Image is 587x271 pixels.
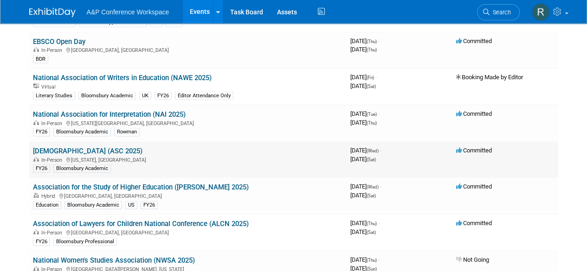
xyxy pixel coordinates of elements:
span: In-Person [41,230,65,236]
img: In-Person Event [33,266,39,271]
span: - [378,256,380,263]
div: UK [139,92,151,100]
span: Committed [456,38,492,44]
img: In-Person Event [33,120,39,125]
div: FY26 [155,92,172,100]
span: Not Going [456,256,489,263]
span: - [378,220,380,227]
div: US [125,201,137,209]
span: [DATE] [350,74,377,81]
span: In-Person [41,47,65,53]
span: In-Person [41,157,65,163]
div: Literary Studies [33,92,75,100]
div: Education [33,201,61,209]
div: Bloomsbury Professional [53,238,117,246]
a: National Association for Interpretation (NAI 2025) [33,110,186,119]
span: [DATE] [350,228,376,235]
div: Bloomsbury Academic [53,164,111,173]
span: [DATE] [350,183,381,190]
img: Ryan Dradzynski [532,3,549,21]
a: Association of Lawyers for Children National Conference (ALCN 2025) [33,220,249,228]
span: - [380,147,381,154]
a: Association for the Study of Higher Education ([PERSON_NAME] 2025) [33,183,249,191]
div: Editor Attendance Only [175,92,233,100]
div: [GEOGRAPHIC_DATA], [GEOGRAPHIC_DATA] [33,46,343,53]
img: In-Person Event [33,47,39,52]
img: ExhibitDay [29,8,76,17]
span: (Fri) [367,75,374,80]
div: Bloomsbury Academic [78,92,136,100]
span: In-Person [41,120,65,126]
span: - [378,38,380,44]
span: (Thu) [367,39,377,44]
span: [DATE] [350,256,380,263]
span: (Sat) [367,84,376,89]
span: Booking Made by Editor [456,74,523,81]
span: [DATE] [350,110,380,117]
a: Search [477,4,520,20]
img: Virtual Event [33,84,39,88]
span: (Tue) [367,112,377,117]
span: [DATE] [350,82,376,89]
span: [DATE] [350,147,381,154]
span: (Sat) [367,230,376,235]
div: Bloomsbury Academic [65,201,122,209]
img: Hybrid Event [33,193,39,198]
span: Committed [456,220,492,227]
span: Search [490,9,511,16]
span: [DATE] [350,156,376,163]
div: [GEOGRAPHIC_DATA], [GEOGRAPHIC_DATA] [33,228,343,236]
a: EBSCO Open Day [33,38,85,46]
span: Committed [456,147,492,154]
div: FY26 [141,201,158,209]
span: [DATE] [350,192,376,199]
div: Rowman [114,128,140,136]
span: Hybrid [41,193,58,199]
span: (Sat) [367,193,376,198]
a: National Women's Studies Association (NWSA 2025) [33,256,195,265]
span: [DATE] [350,119,377,126]
a: [DEMOGRAPHIC_DATA] (ASC 2025) [33,147,142,155]
img: In-Person Event [33,157,39,162]
div: [GEOGRAPHIC_DATA], [GEOGRAPHIC_DATA] [33,192,343,199]
span: (Wed) [367,148,379,153]
div: Bloomsbury Academic [53,128,111,136]
span: Virtual [41,84,58,90]
span: (Thu) [367,221,377,226]
span: - [378,110,380,117]
span: - [375,74,377,81]
span: (Thu) [367,47,377,52]
a: National Association of Writers in Education (NAWE 2025) [33,74,212,82]
span: - [380,183,381,190]
div: [US_STATE][GEOGRAPHIC_DATA], [GEOGRAPHIC_DATA] [33,119,343,126]
img: In-Person Event [33,230,39,234]
span: (Thu) [367,120,377,126]
span: (Sat) [367,157,376,162]
span: Committed [456,110,492,117]
div: BDR [33,55,48,63]
span: (Wed) [367,184,379,189]
span: [DATE] [350,38,380,44]
span: [DATE] [350,46,377,53]
div: FY26 [33,128,50,136]
div: [US_STATE], [GEOGRAPHIC_DATA] [33,156,343,163]
span: Committed [456,183,492,190]
span: [DATE] [350,220,380,227]
div: FY26 [33,238,50,246]
div: FY26 [33,164,50,173]
span: (Thu) [367,258,377,263]
span: A&P Conference Workspace [87,8,169,16]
